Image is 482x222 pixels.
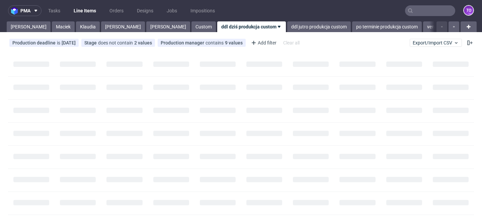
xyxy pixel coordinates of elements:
img: logo [11,7,20,15]
span: Stage [84,40,98,45]
a: Maciek [52,21,75,32]
a: ddl dziś produkcja custom [217,21,286,32]
span: does not contain [98,40,134,45]
a: po terminie produkcja custom [352,21,422,32]
a: Impositions [186,5,219,16]
span: Production deadline [12,40,57,45]
a: [PERSON_NAME] [7,21,51,32]
a: ddl jutro produkcja custom [287,21,351,32]
div: 2 values [134,40,152,45]
a: [PERSON_NAME] [101,21,145,32]
a: Tasks [44,5,64,16]
a: [PERSON_NAME] [146,21,190,32]
a: Custom [191,21,216,32]
button: pma [8,5,42,16]
span: is [57,40,62,45]
span: Export/Import CSV [413,40,459,45]
a: Designs [133,5,157,16]
span: contains [206,40,225,45]
div: 9 values [225,40,243,45]
div: Clear all [282,38,301,47]
div: Add filter [248,37,278,48]
span: Production manager [161,40,206,45]
a: Klaudia [76,21,100,32]
a: Orders [105,5,128,16]
span: pma [20,8,30,13]
figcaption: to [464,6,473,15]
a: Jobs [163,5,181,16]
a: vendor ddl dziś [423,21,462,32]
a: Line Items [70,5,100,16]
button: Export/Import CSV [410,39,462,47]
div: [DATE] [62,40,76,45]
